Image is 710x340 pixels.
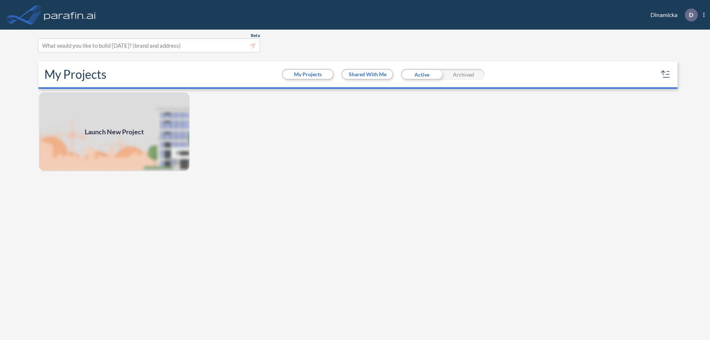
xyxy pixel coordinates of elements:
[85,127,144,137] span: Launch New Project
[283,70,333,79] button: My Projects
[689,11,693,18] p: D
[251,33,260,38] span: Beta
[38,92,190,172] img: add
[342,70,392,79] button: Shared With Me
[660,68,672,80] button: sort
[639,9,704,21] div: Dinamicka
[38,92,190,172] a: Launch New Project
[43,7,97,22] img: logo
[443,69,484,80] div: Archived
[44,67,106,81] h2: My Projects
[401,69,443,80] div: Active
